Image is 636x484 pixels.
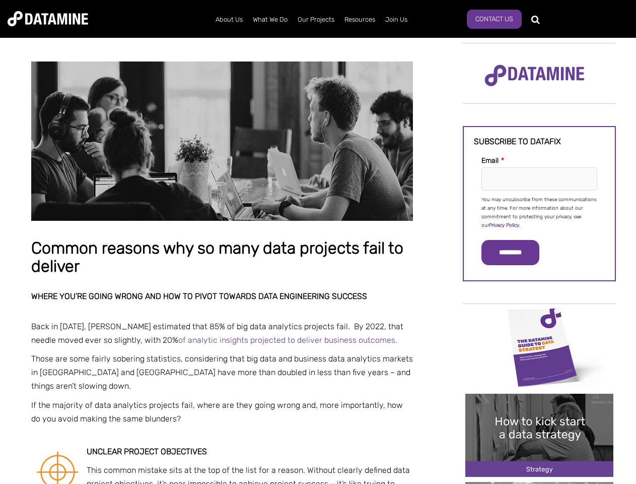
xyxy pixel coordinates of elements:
p: Those are some fairly sobering statistics, considering that big data and business data analytics ... [31,352,413,393]
a: About Us [210,7,248,33]
img: Data Strategy Cover thumbnail [465,305,613,388]
a: of analytic insights projected to deliver business outcomes. [178,335,397,345]
a: Contact Us [467,10,522,29]
img: Common reasons why so many data projects fail to deliver [31,62,413,221]
h3: Subscribe to datafix [474,137,605,146]
img: Datamine [8,11,88,26]
a: What We Do [248,7,293,33]
img: 20241212 How to kick start a data strategy-2 [465,394,613,477]
strong: Unclear project objectives [87,447,207,456]
img: Datamine Logo No Strapline - Purple [478,58,591,93]
p: Back in [DATE], [PERSON_NAME] estimated that 85% of big data analytics projects fail. By 2022, th... [31,320,413,347]
h1: Common reasons why so many data projects fail to deliver [31,239,413,275]
a: Privacy Policy [489,222,519,228]
p: You may unsubscribe from these communications at any time. For more information about our commitm... [481,196,597,230]
a: Resources [339,7,380,33]
a: Our Projects [293,7,339,33]
h2: Where you’re going wrong and how to pivot towards data engineering success [31,292,413,301]
a: Join Us [380,7,412,33]
p: If the majority of data analytics projects fail, where are they going wrong and, more importantly... [31,398,413,426]
span: Email [481,156,499,165]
